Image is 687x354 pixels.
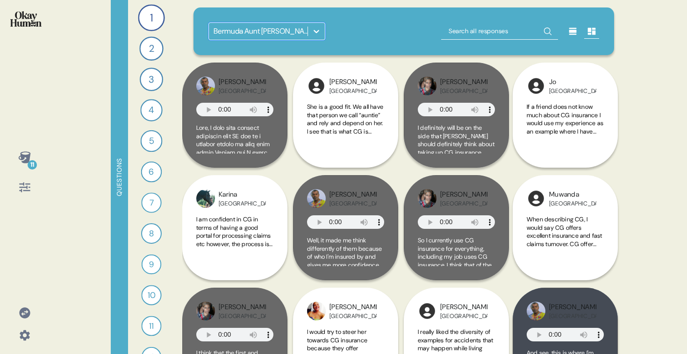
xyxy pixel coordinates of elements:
div: [PERSON_NAME] [549,302,596,312]
img: profilepic_9061875277198482.jpg [307,302,326,320]
img: okayhuman.3b1b6348.png [10,11,42,27]
div: [GEOGRAPHIC_DATA] [329,87,377,95]
div: [PERSON_NAME] [440,302,487,312]
div: 5 [141,130,163,152]
div: 9 [142,255,161,274]
div: [GEOGRAPHIC_DATA] [440,200,487,207]
div: Karina [219,190,266,200]
img: profilepic_8961195873944659.jpg [196,189,215,208]
div: 6 [141,162,162,183]
div: [GEOGRAPHIC_DATA] [440,312,487,320]
img: profilepic_9024873777575936.jpg [196,302,215,320]
img: l1ibTKarBSWXLOhlfT5LxFP+OttMJpPJZDKZTCbz9PgHEggSPYjZSwEAAAAASUVORK5CYII= [418,302,437,320]
div: [GEOGRAPHIC_DATA] [219,200,266,207]
img: l1ibTKarBSWXLOhlfT5LxFP+OttMJpPJZDKZTCbz9PgHEggSPYjZSwEAAAAASUVORK5CYII= [527,77,545,95]
div: 10 [141,285,161,305]
div: [PERSON_NAME] [329,190,377,200]
div: 2 [139,36,163,60]
div: [GEOGRAPHIC_DATA] [549,312,596,320]
div: [GEOGRAPHIC_DATA] [329,200,377,207]
div: [GEOGRAPHIC_DATA] [329,312,377,320]
div: Bermuda Aunt [PERSON_NAME] Validation [214,26,308,37]
img: l1ibTKarBSWXLOhlfT5LxFP+OttMJpPJZDKZTCbz9PgHEggSPYjZSwEAAAAASUVORK5CYII= [307,77,326,95]
div: [GEOGRAPHIC_DATA] [549,87,596,95]
img: profilepic_9024873777575936.jpg [418,77,437,95]
img: profilepic_9024873777575936.jpg [418,189,437,208]
div: 11 [28,160,37,170]
input: Search all responses [441,23,558,40]
div: [PERSON_NAME] [440,190,487,200]
div: 7 [141,192,161,212]
div: [PERSON_NAME] [329,302,377,312]
div: [PERSON_NAME] [219,77,266,87]
img: profilepic_8758838810876357.jpg [307,189,326,208]
div: [GEOGRAPHIC_DATA] [440,87,487,95]
div: [GEOGRAPHIC_DATA] [219,312,266,320]
img: profilepic_8758838810876357.jpg [196,77,215,95]
div: Muwanda [549,190,596,200]
div: 8 [141,223,162,244]
img: l1ibTKarBSWXLOhlfT5LxFP+OttMJpPJZDKZTCbz9PgHEggSPYjZSwEAAAAASUVORK5CYII= [527,189,545,208]
div: [GEOGRAPHIC_DATA] [219,87,266,95]
div: 4 [140,99,162,121]
div: [GEOGRAPHIC_DATA] [549,200,596,207]
div: Jo [549,77,596,87]
div: 1 [138,4,165,31]
img: profilepic_8758838810876357.jpg [527,302,545,320]
div: 11 [142,316,162,336]
div: [PERSON_NAME] [219,302,266,312]
div: [PERSON_NAME] [329,77,377,87]
div: [PERSON_NAME] [440,77,487,87]
div: 3 [140,68,163,91]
